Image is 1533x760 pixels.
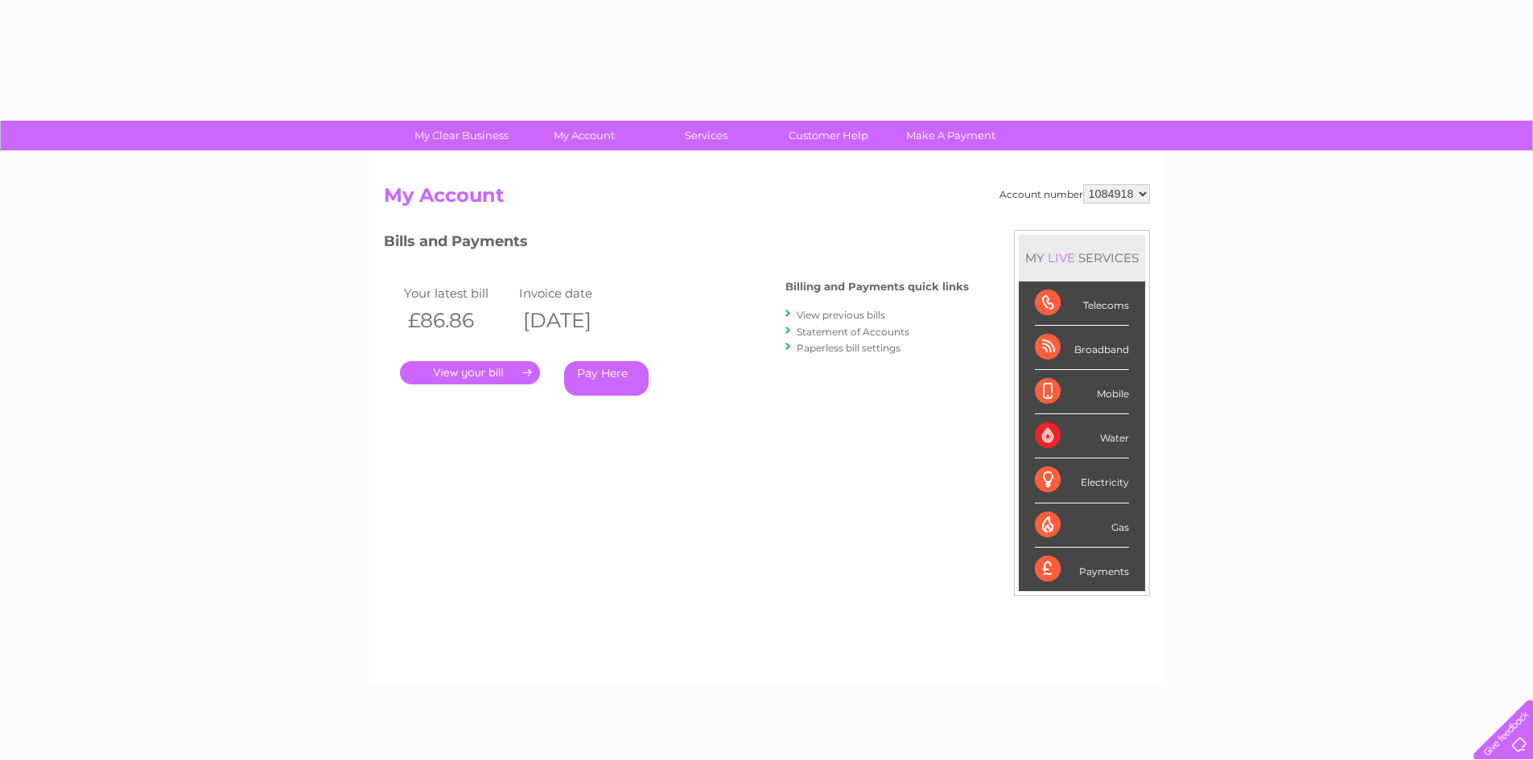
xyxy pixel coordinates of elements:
a: My Account [517,121,650,150]
th: [DATE] [515,304,631,337]
div: Water [1035,414,1129,458]
a: Make A Payment [884,121,1017,150]
div: Payments [1035,548,1129,591]
a: Customer Help [762,121,895,150]
div: Account number [999,184,1150,203]
div: Electricity [1035,458,1129,503]
h3: Bills and Payments [384,230,969,258]
div: MY SERVICES [1019,235,1145,281]
td: Invoice date [515,282,631,304]
a: View previous bills [797,309,885,321]
a: . [400,361,540,384]
a: My Clear Business [395,121,528,150]
a: Paperless bill settings [797,342,900,354]
div: Broadband [1035,326,1129,370]
div: Telecoms [1035,281,1129,326]
div: Gas [1035,503,1129,548]
a: Services [640,121,773,150]
td: Your latest bill [400,282,516,304]
a: Pay Here [564,361,649,396]
a: Statement of Accounts [797,326,909,338]
div: Mobile [1035,370,1129,414]
div: LIVE [1045,250,1078,265]
th: £86.86 [400,304,516,337]
h2: My Account [384,184,1150,215]
h4: Billing and Payments quick links [785,281,969,293]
